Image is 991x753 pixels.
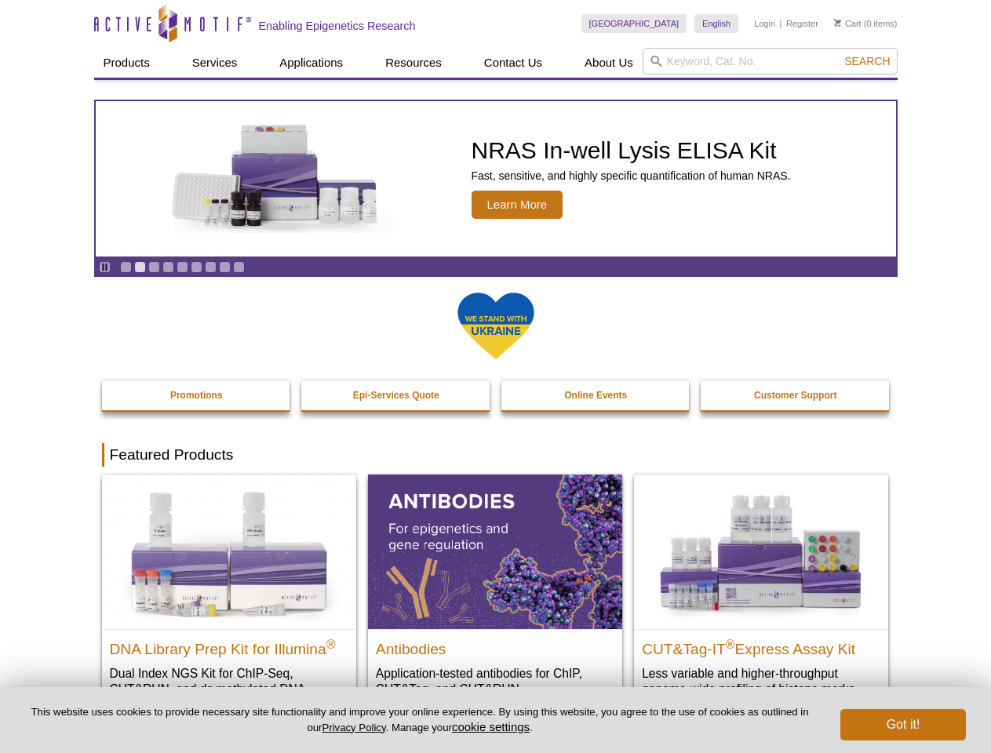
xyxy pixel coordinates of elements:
img: DNA Library Prep Kit for Illumina [102,475,356,628]
p: Fast, sensitive, and highly specific quantification of human NRAS. [472,169,791,183]
h2: Antibodies [376,634,614,657]
img: CUT&Tag-IT® Express Assay Kit [634,475,888,628]
a: Promotions [102,380,292,410]
a: Cart [834,18,862,29]
p: Dual Index NGS Kit for ChIP-Seq, CUT&RUN, and ds methylated DNA assays. [110,665,348,713]
strong: Customer Support [754,390,836,401]
img: NRAS In-well Lysis ELISA Kit [158,125,393,233]
a: Go to slide 3 [148,261,160,273]
a: About Us [575,48,643,78]
sup: ® [726,637,735,650]
a: Applications [270,48,352,78]
a: Online Events [501,380,691,410]
button: Got it! [840,709,966,740]
h2: CUT&Tag-IT Express Assay Kit [642,634,880,657]
p: This website uses cookies to provide necessary site functionality and improve your online experie... [25,705,814,735]
a: Services [183,48,247,78]
li: | [780,14,782,33]
a: [GEOGRAPHIC_DATA] [581,14,687,33]
a: Go to slide 4 [162,261,174,273]
button: Search [840,54,894,68]
a: Privacy Policy [322,722,385,733]
a: Products [94,48,159,78]
h2: Featured Products [102,443,890,467]
a: Register [786,18,818,29]
a: Go to slide 5 [177,261,188,273]
article: NRAS In-well Lysis ELISA Kit [96,101,896,256]
span: Search [844,55,890,67]
a: Go to slide 1 [120,261,132,273]
a: Go to slide 9 [233,261,245,273]
a: DNA Library Prep Kit for Illumina DNA Library Prep Kit for Illumina® Dual Index NGS Kit for ChIP-... [102,475,356,728]
sup: ® [326,637,336,650]
a: Login [754,18,775,29]
p: Application-tested antibodies for ChIP, CUT&Tag, and CUT&RUN. [376,665,614,697]
a: Epi-Services Quote [301,380,491,410]
a: Go to slide 7 [205,261,217,273]
a: Go to slide 8 [219,261,231,273]
a: Go to slide 2 [134,261,146,273]
strong: Online Events [564,390,627,401]
input: Keyword, Cat. No. [643,48,898,75]
button: cookie settings [452,720,530,733]
a: Toggle autoplay [99,261,111,273]
a: CUT&Tag-IT® Express Assay Kit CUT&Tag-IT®Express Assay Kit Less variable and higher-throughput ge... [634,475,888,712]
li: (0 items) [834,14,898,33]
a: Resources [376,48,451,78]
span: Learn More [472,191,563,219]
a: All Antibodies Antibodies Application-tested antibodies for ChIP, CUT&Tag, and CUT&RUN. [368,475,622,712]
img: We Stand With Ukraine [457,291,535,361]
a: NRAS In-well Lysis ELISA Kit NRAS In-well Lysis ELISA Kit Fast, sensitive, and highly specific qu... [96,101,896,256]
a: Go to slide 6 [191,261,202,273]
strong: Epi-Services Quote [353,390,439,401]
h2: Enabling Epigenetics Research [259,19,416,33]
a: Customer Support [701,380,891,410]
a: English [694,14,738,33]
p: Less variable and higher-throughput genome-wide profiling of histone marks​. [642,665,880,697]
h2: DNA Library Prep Kit for Illumina [110,634,348,657]
h2: NRAS In-well Lysis ELISA Kit [472,139,791,162]
strong: Promotions [170,390,223,401]
img: All Antibodies [368,475,622,628]
a: Contact Us [475,48,552,78]
img: Your Cart [834,19,841,27]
